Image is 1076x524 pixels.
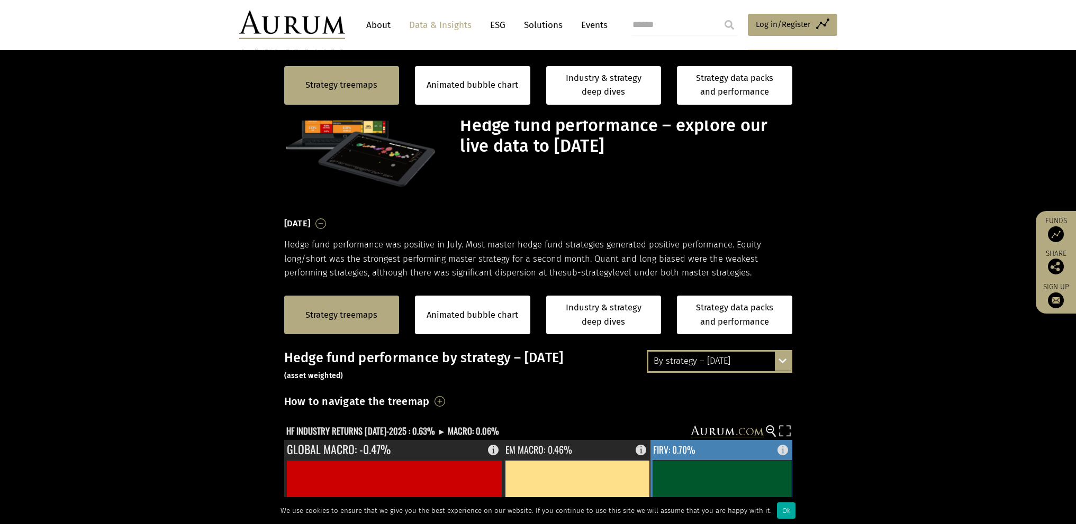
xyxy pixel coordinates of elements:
[284,350,792,382] h3: Hedge fund performance by strategy – [DATE]
[284,392,430,410] h3: How to navigate the treemap
[756,18,811,31] span: Log in/Register
[563,268,612,278] span: sub-strategy
[361,15,396,35] a: About
[1041,216,1071,242] a: Funds
[305,78,377,92] a: Strategy treemaps
[1041,250,1071,274] div: Share
[576,15,608,35] a: Events
[305,308,377,322] a: Strategy treemaps
[677,296,792,334] a: Strategy data packs and performance
[519,15,568,35] a: Solutions
[284,371,343,380] small: (asset weighted)
[719,14,740,35] input: Submit
[284,238,792,280] p: Hedge fund performance was positive in July. Most master hedge fund strategies generated positive...
[1041,282,1071,308] a: Sign up
[546,66,662,105] a: Industry & strategy deep dives
[1048,259,1064,274] img: Share this post
[460,115,789,157] h1: Hedge fund performance – explore our live data to [DATE]
[777,502,795,519] div: Ok
[1048,226,1064,242] img: Access Funds
[1048,292,1064,308] img: Sign up to our newsletter
[284,216,311,232] h3: [DATE]
[404,15,477,35] a: Data & Insights
[239,11,345,39] img: Aurum
[648,352,791,371] div: By strategy – [DATE]
[427,308,518,322] a: Animated bubble chart
[677,66,792,105] a: Strategy data packs and performance
[485,15,511,35] a: ESG
[427,78,518,92] a: Animated bubble chart
[748,14,837,36] a: Log in/Register
[546,296,662,334] a: Industry & strategy deep dives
